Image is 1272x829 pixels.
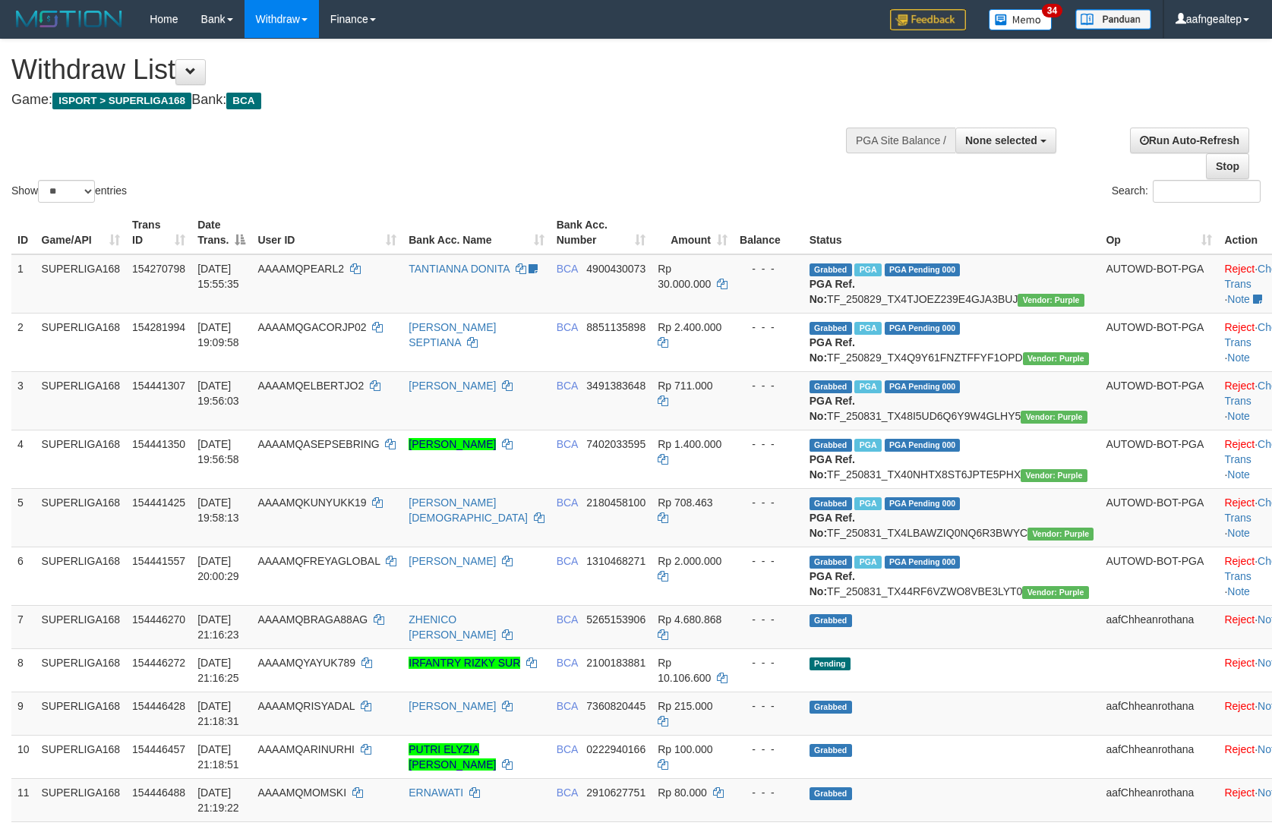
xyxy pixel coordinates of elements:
span: Rp 1.400.000 [658,438,721,450]
span: [DATE] 20:00:29 [197,555,239,582]
span: BCA [557,786,578,799]
td: TF_250829_TX4TJOEZ239E4GJA3BUJ [803,254,1100,314]
span: 34 [1042,4,1062,17]
a: [PERSON_NAME] SEPTIANA [409,321,496,348]
b: PGA Ref. No: [810,395,855,422]
a: Reject [1224,743,1255,755]
td: SUPERLIGA168 [36,371,127,430]
a: Note [1227,351,1250,364]
div: PGA Site Balance / [846,128,955,153]
span: 154441350 [132,438,185,450]
span: Copy 7402033595 to clipboard [586,438,645,450]
span: PGA Pending [885,556,961,569]
td: 3 [11,371,36,430]
span: Grabbed [810,263,852,276]
img: MOTION_logo.png [11,8,127,30]
span: Marked by aafsoycanthlai [854,497,881,510]
a: Reject [1224,263,1255,275]
td: 8 [11,648,36,692]
span: Vendor URL: https://trx4.1velocity.biz [1021,411,1087,424]
td: SUPERLIGA168 [36,313,127,371]
td: SUPERLIGA168 [36,778,127,821]
td: 11 [11,778,36,821]
span: Rp 2.000.000 [658,555,721,567]
span: AAAAMQELBERTJO2 [257,380,364,392]
div: - - - [740,261,797,276]
span: AAAAMQBRAGA88AG [257,613,368,626]
a: Reject [1224,613,1255,626]
div: - - - [740,553,797,569]
span: 154446428 [132,700,185,712]
a: Note [1227,468,1250,481]
button: None selected [955,128,1056,153]
span: [DATE] 21:19:22 [197,786,239,814]
span: 154446272 [132,657,185,669]
a: Reject [1224,700,1255,712]
span: Marked by aafmaleo [854,263,881,276]
td: AUTOWD-BOT-PGA [1100,371,1218,430]
span: Grabbed [810,439,852,452]
td: SUPERLIGA168 [36,692,127,735]
select: Showentries [38,180,95,203]
td: TF_250831_TX40NHTX8ST6JPTE5PHX [803,430,1100,488]
div: - - - [740,495,797,510]
th: Amount: activate to sort column ascending [652,211,734,254]
span: Grabbed [810,497,852,510]
a: TANTIANNA DONITA [409,263,510,275]
span: Marked by aafsoycanthlai [854,380,881,393]
td: AUTOWD-BOT-PGA [1100,547,1218,605]
input: Search: [1153,180,1261,203]
span: AAAAMQRISYADAL [257,700,355,712]
td: TF_250831_TX48I5UD6Q6Y9W4GLHY5 [803,371,1100,430]
a: Reject [1224,438,1255,450]
span: PGA Pending [885,322,961,335]
span: [DATE] 19:58:13 [197,496,239,524]
span: 154446457 [132,743,185,755]
label: Search: [1112,180,1261,203]
b: PGA Ref. No: [810,570,855,597]
span: Vendor URL: https://trx4.1velocity.biz [1018,294,1084,307]
th: Trans ID: activate to sort column ascending [126,211,191,254]
th: Date Trans.: activate to sort column descending [191,211,251,254]
div: - - - [740,785,797,800]
span: Copy 2180458100 to clipboard [586,496,645,509]
a: Reject [1224,786,1255,799]
span: AAAAMQKUNYUKK19 [257,496,366,509]
a: ERNAWATI [409,786,463,799]
a: Reject [1224,496,1255,509]
td: 7 [11,605,36,648]
span: Pending [810,657,851,670]
td: AUTOWD-BOT-PGA [1100,430,1218,488]
a: Stop [1206,153,1249,179]
span: Copy 2910627751 to clipboard [586,786,645,799]
td: 5 [11,488,36,547]
a: [PERSON_NAME] [409,438,496,450]
a: Note [1227,527,1250,539]
div: - - - [740,698,797,714]
b: PGA Ref. No: [810,278,855,305]
span: [DATE] 21:16:25 [197,657,239,684]
span: Copy 3491383648 to clipboard [586,380,645,392]
a: [PERSON_NAME] [409,555,496,567]
span: BCA [557,700,578,712]
td: SUPERLIGA168 [36,605,127,648]
span: Grabbed [810,322,852,335]
span: BCA [557,743,578,755]
span: 154281994 [132,321,185,333]
td: TF_250831_TX44RF6VZWO8VBE3LYT0 [803,547,1100,605]
span: BCA [557,263,578,275]
span: BCA [557,657,578,669]
th: Status [803,211,1100,254]
span: None selected [965,134,1037,147]
span: Vendor URL: https://trx4.1velocity.biz [1022,586,1088,599]
a: [PERSON_NAME] [409,380,496,392]
span: [DATE] 15:55:35 [197,263,239,290]
span: BCA [557,380,578,392]
span: PGA Pending [885,439,961,452]
td: TF_250831_TX4LBAWZIQ0NQ6R3BWYC [803,488,1100,547]
td: SUPERLIGA168 [36,735,127,778]
span: Vendor URL: https://trx4.1velocity.biz [1023,352,1089,365]
span: [DATE] 19:09:58 [197,321,239,348]
span: Grabbed [810,380,852,393]
td: TF_250829_TX4Q9Y61FNZTFFYF1OPD [803,313,1100,371]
